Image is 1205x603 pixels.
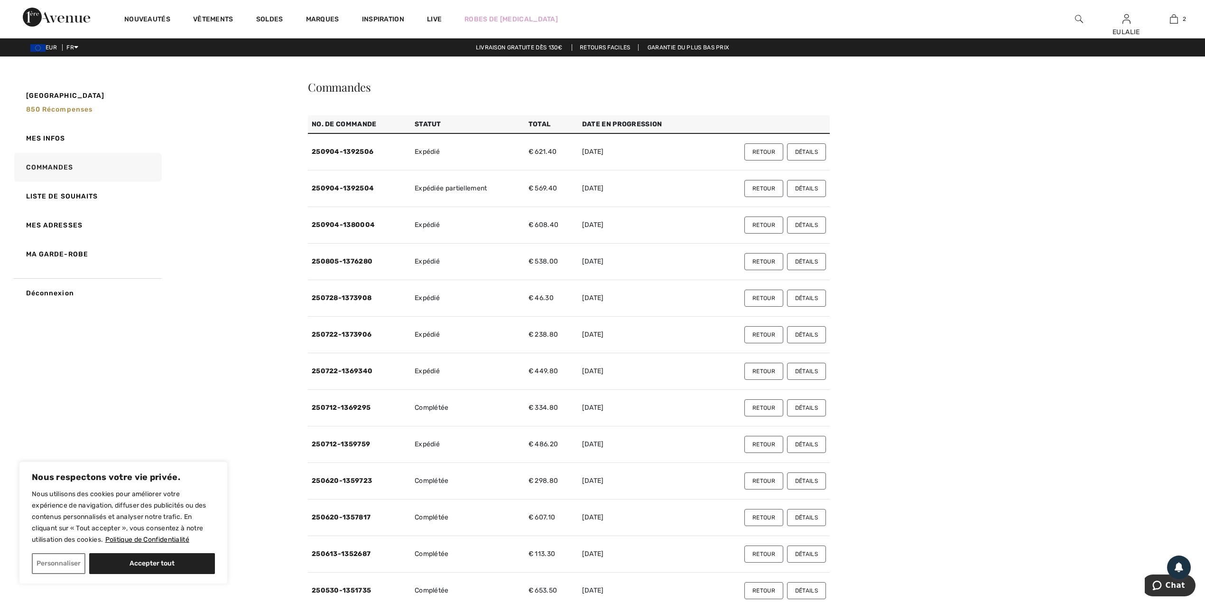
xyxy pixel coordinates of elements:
[411,353,525,390] td: Expédié
[744,253,783,270] button: Retour
[1183,15,1186,23] span: 2
[411,280,525,317] td: Expédié
[12,278,162,308] a: Déconnexion
[525,133,578,170] td: € 621.40
[578,463,703,499] td: [DATE]
[12,124,162,153] a: Mes infos
[411,426,525,463] td: Expédié
[787,143,826,160] button: Détails
[525,280,578,317] td: € 46.30
[525,244,578,280] td: € 538.00
[744,509,783,526] button: Retour
[411,317,525,353] td: Expédié
[787,436,826,453] button: Détails
[787,399,826,416] button: Détails
[1170,13,1178,25] img: Mon panier
[578,207,703,244] td: [DATE]
[525,499,578,536] td: € 607.10
[744,217,783,234] button: Retour
[312,367,372,375] a: 250722-1369340
[1122,13,1131,25] img: Mes infos
[427,14,442,24] a: Live
[787,582,826,599] button: Détails
[578,499,703,536] td: [DATE]
[411,115,525,133] th: Statut
[744,436,783,453] button: Retour
[744,180,783,197] button: Retour
[312,148,373,156] a: 250904-1392506
[787,363,826,380] button: Détails
[578,353,703,390] td: [DATE]
[32,489,215,546] p: Nous utilisons des cookies pour améliorer votre expérience de navigation, diffuser des publicités...
[787,290,826,307] button: Détails
[30,44,61,51] span: EUR
[787,217,826,234] button: Détails
[312,257,372,265] a: 250805-1376280
[312,221,375,229] a: 250904-1380004
[572,44,639,51] a: Retours faciles
[66,44,78,51] span: FR
[787,472,826,490] button: Détails
[32,471,215,483] p: Nous respectons votre vie privée.
[787,326,826,343] button: Détails
[312,477,372,485] a: 250620-1359723
[362,15,404,25] span: Inspiration
[578,317,703,353] td: [DATE]
[89,553,215,574] button: Accepter tout
[1075,13,1083,25] img: recherche
[640,44,737,51] a: Garantie du plus bas prix
[411,463,525,499] td: Complétée
[787,253,826,270] button: Détails
[23,8,90,27] img: 1ère Avenue
[308,115,411,133] th: No. de Commande
[105,535,190,544] a: Politique de Confidentialité
[1122,14,1131,23] a: Se connecter
[26,91,105,101] span: [GEOGRAPHIC_DATA]
[525,170,578,207] td: € 569.40
[12,211,162,240] a: Mes adresses
[464,14,558,24] a: Robes de [MEDICAL_DATA]
[312,184,374,192] a: 250904-1392504
[32,553,85,574] button: Personnaliser
[19,462,228,584] div: Nous respectons votre vie privée.
[411,244,525,280] td: Expédié
[578,280,703,317] td: [DATE]
[312,294,371,302] a: 250728-1373908
[312,404,371,412] a: 250712-1369295
[193,15,233,25] a: Vêtements
[525,353,578,390] td: € 449.80
[312,513,371,521] a: 250620-1357817
[787,180,826,197] button: Détails
[578,133,703,170] td: [DATE]
[12,240,162,269] a: Ma garde-robe
[312,550,371,558] a: 250613-1352687
[124,15,170,25] a: Nouveautés
[256,15,283,25] a: Soldes
[578,170,703,207] td: [DATE]
[1145,575,1196,598] iframe: Ouvre un widget dans lequel vous pouvez chatter avec l’un de nos agents
[312,586,371,594] a: 250530-1351735
[12,182,162,211] a: Liste de souhaits
[578,115,703,133] th: Date en progression
[411,536,525,573] td: Complétée
[578,536,703,573] td: [DATE]
[525,390,578,426] td: € 334.80
[744,363,783,380] button: Retour
[787,509,826,526] button: Détails
[525,536,578,573] td: € 113.30
[744,472,783,490] button: Retour
[744,326,783,343] button: Retour
[744,143,783,160] button: Retour
[525,317,578,353] td: € 238.80
[744,582,783,599] button: Retour
[525,426,578,463] td: € 486.20
[411,207,525,244] td: Expédié
[1103,27,1149,37] div: EULALIE
[578,426,703,463] td: [DATE]
[30,44,46,52] img: Euro
[1150,13,1197,25] a: 2
[744,290,783,307] button: Retour
[744,546,783,563] button: Retour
